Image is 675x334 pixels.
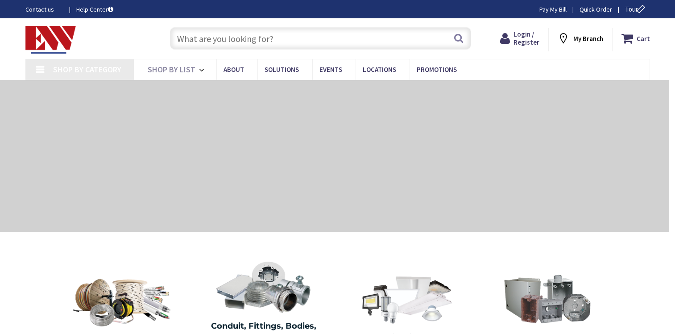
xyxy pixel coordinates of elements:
a: Pay My Bill [539,5,567,14]
div: My Branch [557,30,603,46]
a: Quick Order [580,5,612,14]
a: Login / Register [500,30,539,46]
input: What are you looking for? [170,27,471,50]
strong: My Branch [573,34,603,43]
span: Tour [625,5,648,13]
strong: Cart [637,30,650,46]
span: Login / Register [513,30,539,46]
span: About [224,65,244,74]
span: Locations [363,65,396,74]
span: Shop By Category [53,64,121,75]
span: Solutions [265,65,299,74]
img: Electrical Wholesalers, Inc. [25,26,76,54]
span: Shop By List [148,64,195,75]
span: Events [319,65,342,74]
a: Contact us [25,5,62,14]
span: Promotions [417,65,457,74]
a: Help Center [76,5,113,14]
a: Cart [621,30,650,46]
